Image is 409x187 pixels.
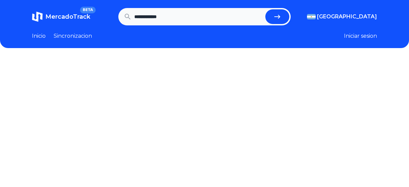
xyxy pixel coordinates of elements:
[317,13,377,21] span: [GEOGRAPHIC_DATA]
[32,11,90,22] a: MercadoTrackBETA
[45,13,90,20] span: MercadoTrack
[307,14,316,19] img: Argentina
[307,13,377,21] button: [GEOGRAPHIC_DATA]
[54,32,92,40] a: Sincronizacion
[32,11,43,22] img: MercadoTrack
[80,7,96,13] span: BETA
[32,32,46,40] a: Inicio
[344,32,377,40] button: Iniciar sesion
